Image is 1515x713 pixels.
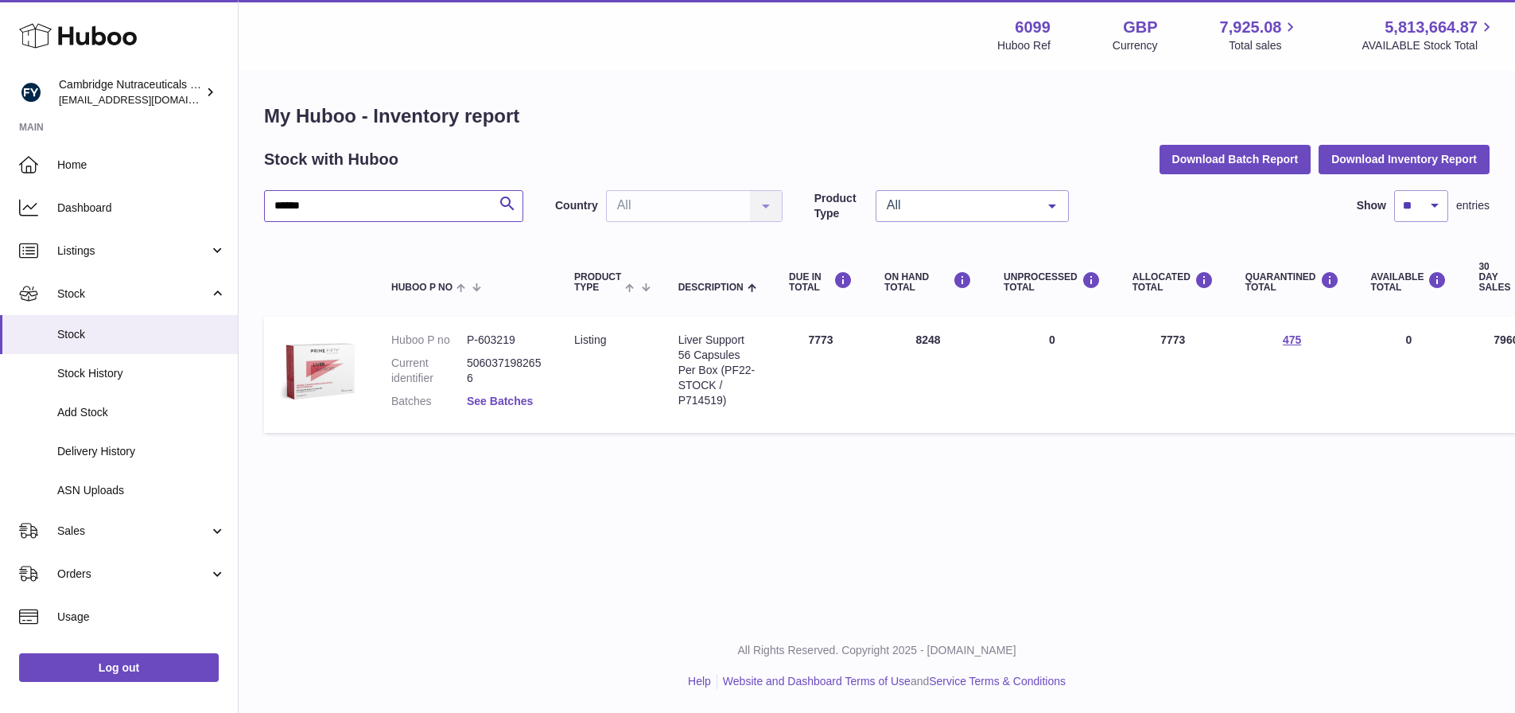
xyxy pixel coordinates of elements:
[1113,38,1158,53] div: Currency
[678,333,757,407] div: Liver Support 56 Capsules Per Box (PF22-STOCK / P714519)
[884,271,972,293] div: ON HAND Total
[57,444,226,459] span: Delivery History
[688,675,711,688] a: Help
[1362,17,1496,53] a: 5,813,664.87 AVAILABLE Stock Total
[1123,17,1157,38] strong: GBP
[57,286,209,302] span: Stock
[264,103,1490,129] h1: My Huboo - Inventory report
[251,643,1502,658] p: All Rights Reserved. Copyright 2025 - [DOMAIN_NAME]
[57,405,226,420] span: Add Stock
[1117,317,1229,433] td: 7773
[1283,333,1301,346] a: 475
[723,675,911,688] a: Website and Dashboard Terms of Use
[57,327,226,342] span: Stock
[1319,145,1490,173] button: Download Inventory Report
[19,80,43,104] img: internalAdmin-6099@internal.huboo.com
[467,356,542,386] dd: 5060371982656
[997,38,1051,53] div: Huboo Ref
[814,191,868,221] label: Product Type
[868,317,988,433] td: 8248
[1362,38,1496,53] span: AVAILABLE Stock Total
[555,198,598,213] label: Country
[1456,198,1490,213] span: entries
[1220,17,1282,38] span: 7,925.08
[19,653,219,682] a: Log out
[883,197,1036,213] span: All
[988,317,1117,433] td: 0
[264,149,398,170] h2: Stock with Huboo
[1245,271,1339,293] div: QUARANTINED Total
[57,524,209,539] span: Sales
[57,244,209,259] span: Listings
[1371,271,1447,293] div: AVAILABLE Total
[57,158,226,173] span: Home
[391,333,467,348] dt: Huboo P no
[678,282,744,293] span: Description
[467,333,542,348] dd: P-603219
[59,93,234,106] span: [EMAIL_ADDRESS][DOMAIN_NAME]
[391,282,453,293] span: Huboo P no
[391,394,467,409] dt: Batches
[574,333,606,346] span: listing
[789,271,853,293] div: DUE IN TOTAL
[1004,271,1101,293] div: UNPROCESSED Total
[1220,17,1300,53] a: 7,925.08 Total sales
[1015,17,1051,38] strong: 6099
[773,317,868,433] td: 7773
[717,674,1066,689] li: and
[391,356,467,386] dt: Current identifier
[1357,198,1386,213] label: Show
[1160,145,1311,173] button: Download Batch Report
[467,395,533,407] a: See Batches
[1355,317,1463,433] td: 0
[929,675,1066,688] a: Service Terms & Conditions
[280,333,359,412] img: product image
[57,201,226,216] span: Dashboard
[57,567,209,582] span: Orders
[1385,17,1478,38] span: 5,813,664.87
[57,610,226,625] span: Usage
[1229,38,1299,53] span: Total sales
[59,77,202,107] div: Cambridge Nutraceuticals Ltd
[574,272,621,293] span: Product Type
[57,366,226,381] span: Stock History
[57,483,226,498] span: ASN Uploads
[1132,271,1214,293] div: ALLOCATED Total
